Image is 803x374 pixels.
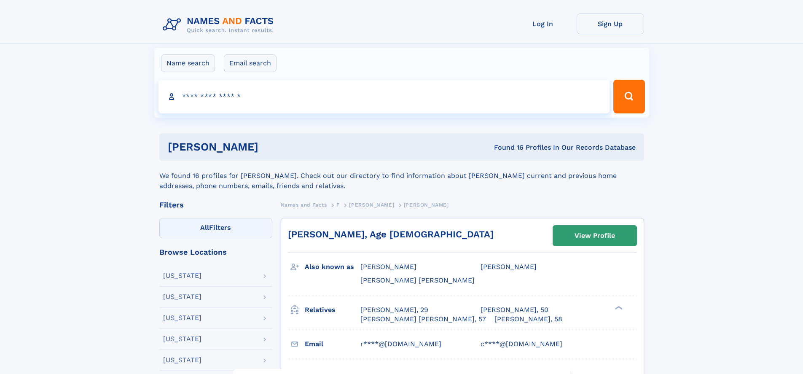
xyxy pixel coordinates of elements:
[349,202,394,208] span: [PERSON_NAME]
[494,315,562,324] a: [PERSON_NAME], 58
[159,13,281,36] img: Logo Names and Facts
[360,315,486,324] a: [PERSON_NAME] [PERSON_NAME], 57
[224,54,277,72] label: Email search
[349,199,394,210] a: [PERSON_NAME]
[159,218,272,238] label: Filters
[577,13,644,34] a: Sign Up
[163,357,201,363] div: [US_STATE]
[305,303,360,317] h3: Relatives
[509,13,577,34] a: Log In
[288,229,494,239] a: [PERSON_NAME], Age [DEMOGRAPHIC_DATA]
[163,272,201,279] div: [US_STATE]
[163,315,201,321] div: [US_STATE]
[360,276,475,284] span: [PERSON_NAME] [PERSON_NAME]
[159,201,272,209] div: Filters
[360,263,416,271] span: [PERSON_NAME]
[575,226,615,245] div: View Profile
[158,80,610,113] input: search input
[613,305,623,310] div: ❯
[159,161,644,191] div: We found 16 profiles for [PERSON_NAME]. Check out our directory to find information about [PERSON...
[305,260,360,274] h3: Also known as
[163,336,201,342] div: [US_STATE]
[360,305,428,315] a: [PERSON_NAME], 29
[281,199,327,210] a: Names and Facts
[553,226,636,246] a: View Profile
[481,305,548,315] a: [PERSON_NAME], 50
[163,293,201,300] div: [US_STATE]
[376,143,636,152] div: Found 16 Profiles In Our Records Database
[305,337,360,351] h3: Email
[336,199,340,210] a: F
[336,202,340,208] span: F
[159,248,272,256] div: Browse Locations
[161,54,215,72] label: Name search
[613,80,645,113] button: Search Button
[168,142,376,152] h1: [PERSON_NAME]
[404,202,449,208] span: [PERSON_NAME]
[481,263,537,271] span: [PERSON_NAME]
[200,223,209,231] span: All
